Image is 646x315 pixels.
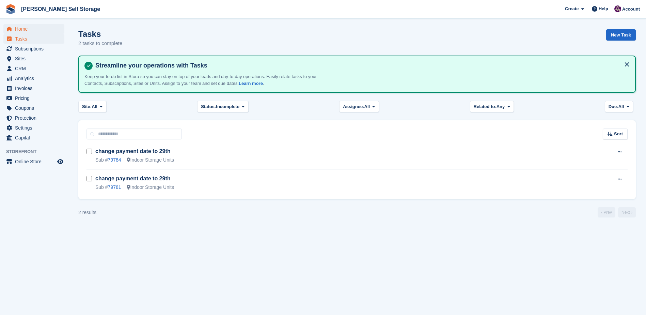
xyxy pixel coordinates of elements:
span: Sites [15,54,56,63]
span: Any [497,103,505,110]
div: Sub # [95,156,121,164]
span: Related to: [474,103,497,110]
span: Create [565,5,579,12]
span: Incomplete [216,103,239,110]
span: Help [599,5,608,12]
span: Invoices [15,84,56,93]
a: menu [3,93,64,103]
a: menu [3,24,64,34]
a: New Task [606,29,636,41]
button: Site: All [78,101,107,112]
div: Indoor Storage Units [127,184,174,191]
span: Subscriptions [15,44,56,54]
a: 79784 [108,157,121,163]
a: menu [3,34,64,44]
img: stora-icon-8386f47178a22dfd0bd8f6a31ec36ba5ce8667c1dd55bd0f319d3a0aa187defe.svg [5,4,16,14]
a: menu [3,123,64,133]
span: Capital [15,133,56,142]
p: 2 tasks to complete [78,40,122,47]
span: Online Store [15,157,56,166]
span: Status: [201,103,216,110]
nav: Page [596,207,637,217]
span: Coupons [15,103,56,113]
span: Protection [15,113,56,123]
span: Settings [15,123,56,133]
span: All [364,103,370,110]
button: Related to: Any [470,101,514,112]
a: menu [3,64,64,73]
div: 2 results [78,209,96,216]
a: menu [3,74,64,83]
span: Home [15,24,56,34]
a: menu [3,44,64,54]
a: menu [3,54,64,63]
a: menu [3,84,64,93]
a: menu [3,113,64,123]
span: Assignee: [343,103,364,110]
a: Next [618,207,636,217]
a: change payment date to 29th [95,148,171,154]
a: Preview store [56,157,64,166]
button: Status: Incomplete [197,101,248,112]
span: All [92,103,97,110]
h4: Streamline your operations with Tasks [93,62,630,70]
a: menu [3,133,64,142]
p: Keep your to-do list in Stora so you can stay on top of your leads and day-to-day operations. Eas... [84,73,323,87]
button: Due: All [605,101,633,112]
a: menu [3,157,64,166]
span: Sort [614,131,623,137]
h1: Tasks [78,29,122,39]
a: [PERSON_NAME] Self Storage [18,3,103,15]
span: Pricing [15,93,56,103]
span: Storefront [6,148,68,155]
span: Site: [82,103,92,110]
span: CRM [15,64,56,73]
a: Learn more [239,81,263,86]
div: Sub # [95,184,121,191]
img: Nikki Ambrosini [614,5,621,12]
span: Tasks [15,34,56,44]
span: Due: [609,103,618,110]
a: change payment date to 29th [95,176,171,181]
span: Analytics [15,74,56,83]
div: Indoor Storage Units [127,156,174,164]
span: All [618,103,624,110]
a: menu [3,103,64,113]
span: Account [622,6,640,13]
a: Previous [598,207,615,217]
a: 79781 [108,184,121,190]
button: Assignee: All [339,101,379,112]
